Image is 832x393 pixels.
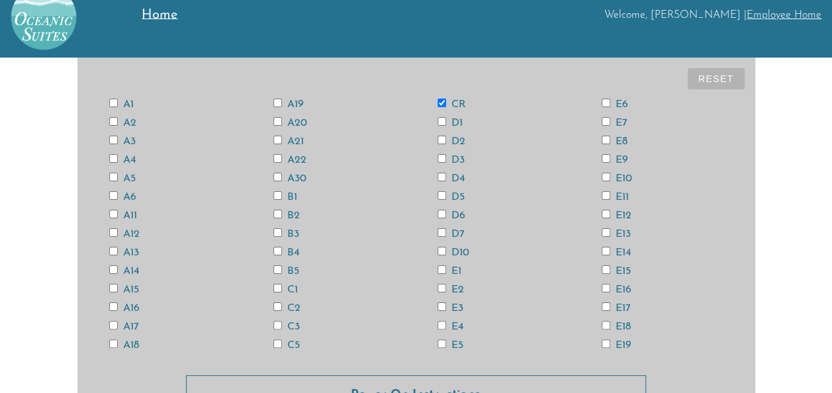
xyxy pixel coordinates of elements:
label: C5 [273,340,300,351]
input: A4 [109,154,118,163]
label: D7 [438,229,465,240]
label: A6 [109,192,136,202]
input: C1 [273,284,282,292]
input: E17 [602,302,610,311]
label: A4 [109,155,136,165]
input: D3 [438,154,446,163]
input: A14 [109,265,118,274]
input: E5 [438,339,446,348]
label: A2 [109,118,136,128]
input: E13 [602,228,610,237]
label: A5 [109,173,136,184]
input: A2 [109,117,118,126]
label: A30 [273,173,306,184]
input: E3 [438,302,446,311]
input: A18 [109,339,118,348]
input: E15 [602,265,610,274]
label: D1 [438,118,463,128]
input: B3 [273,228,282,237]
label: E16 [602,284,631,295]
label: B3 [273,229,299,240]
label: E8 [602,136,627,147]
input: A21 [273,136,282,144]
label: CR [438,99,466,110]
input: C5 [273,339,282,348]
label: E15 [602,266,631,277]
div: Welcome, [PERSON_NAME] | [208,9,821,21]
label: D5 [438,192,465,202]
input: A30 [273,173,282,181]
input: A15 [109,284,118,292]
label: B4 [273,247,300,258]
label: E12 [602,210,631,221]
input: A11 [109,210,118,218]
input: E11 [602,191,610,200]
input: E4 [438,321,446,329]
label: C2 [273,303,300,314]
label: E6 [602,99,628,110]
input: C2 [273,302,282,311]
input: B5 [273,265,282,274]
input: A22 [273,154,282,163]
span: Home [142,9,177,22]
label: A18 [109,340,139,351]
label: E14 [602,247,631,258]
label: D10 [438,247,469,258]
input: B4 [273,247,282,255]
input: E9 [602,154,610,163]
label: A13 [109,247,139,258]
input: E18 [602,321,610,329]
label: E7 [602,118,627,128]
label: D6 [438,210,465,221]
label: A3 [109,136,136,147]
label: A20 [273,118,307,128]
input: D5 [438,191,446,200]
label: E4 [438,322,464,332]
label: A14 [109,266,140,277]
input: A13 [109,247,118,255]
label: C1 [273,284,298,295]
input: D2 [438,136,446,144]
input: B2 [273,210,282,218]
input: D6 [438,210,446,218]
label: E13 [602,229,631,240]
input: D1 [438,117,446,126]
label: B5 [273,266,299,277]
input: E10 [602,173,610,181]
label: E5 [438,340,463,351]
label: A16 [109,303,140,314]
label: E19 [602,340,631,351]
label: A15 [109,284,139,295]
input: E19 [602,339,610,348]
input: E14 [602,247,610,255]
label: A1 [109,99,134,110]
label: A21 [273,136,304,147]
input: D4 [438,173,446,181]
label: E17 [602,303,631,314]
label: C3 [273,322,300,332]
input: E16 [602,284,610,292]
label: A17 [109,322,139,332]
label: E11 [602,192,629,202]
label: A19 [273,99,304,110]
input: A6 [109,191,118,200]
label: E10 [602,173,632,184]
input: E6 [602,99,610,107]
label: D3 [438,155,465,165]
input: A5 [109,173,118,181]
input: A3 [109,136,118,144]
label: A22 [273,155,306,165]
label: A12 [109,229,140,240]
label: D4 [438,173,465,184]
input: A20 [273,117,282,126]
label: E3 [438,303,463,314]
input: E12 [602,210,610,218]
label: E18 [602,322,631,332]
input: A17 [109,321,118,329]
label: E2 [438,284,464,295]
a: Employee Home [747,10,821,21]
input: A16 [109,302,118,311]
input: E7 [602,117,610,126]
input: A1 [109,99,118,107]
button: Reset [688,68,745,89]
